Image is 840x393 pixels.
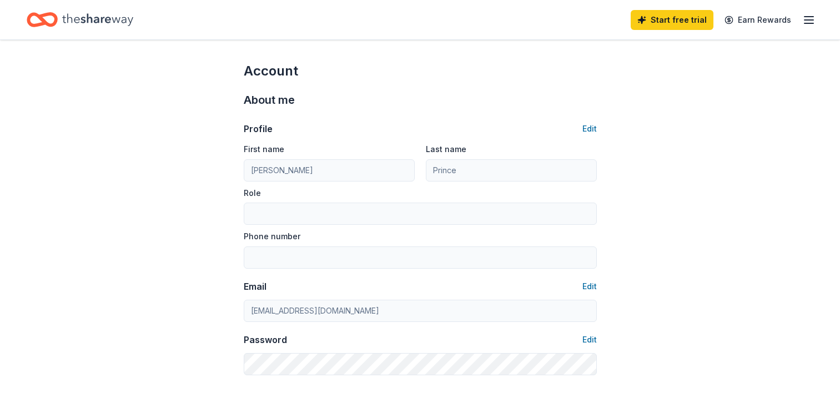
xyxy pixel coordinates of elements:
[244,333,287,346] div: Password
[244,231,300,242] label: Phone number
[582,122,597,135] button: Edit
[244,122,273,135] div: Profile
[582,333,597,346] button: Edit
[244,62,597,80] div: Account
[244,91,597,109] div: About me
[718,10,798,30] a: Earn Rewards
[244,144,284,155] label: First name
[582,280,597,293] button: Edit
[244,188,261,199] label: Role
[631,10,713,30] a: Start free trial
[426,144,466,155] label: Last name
[244,280,266,293] div: Email
[27,7,133,33] a: Home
